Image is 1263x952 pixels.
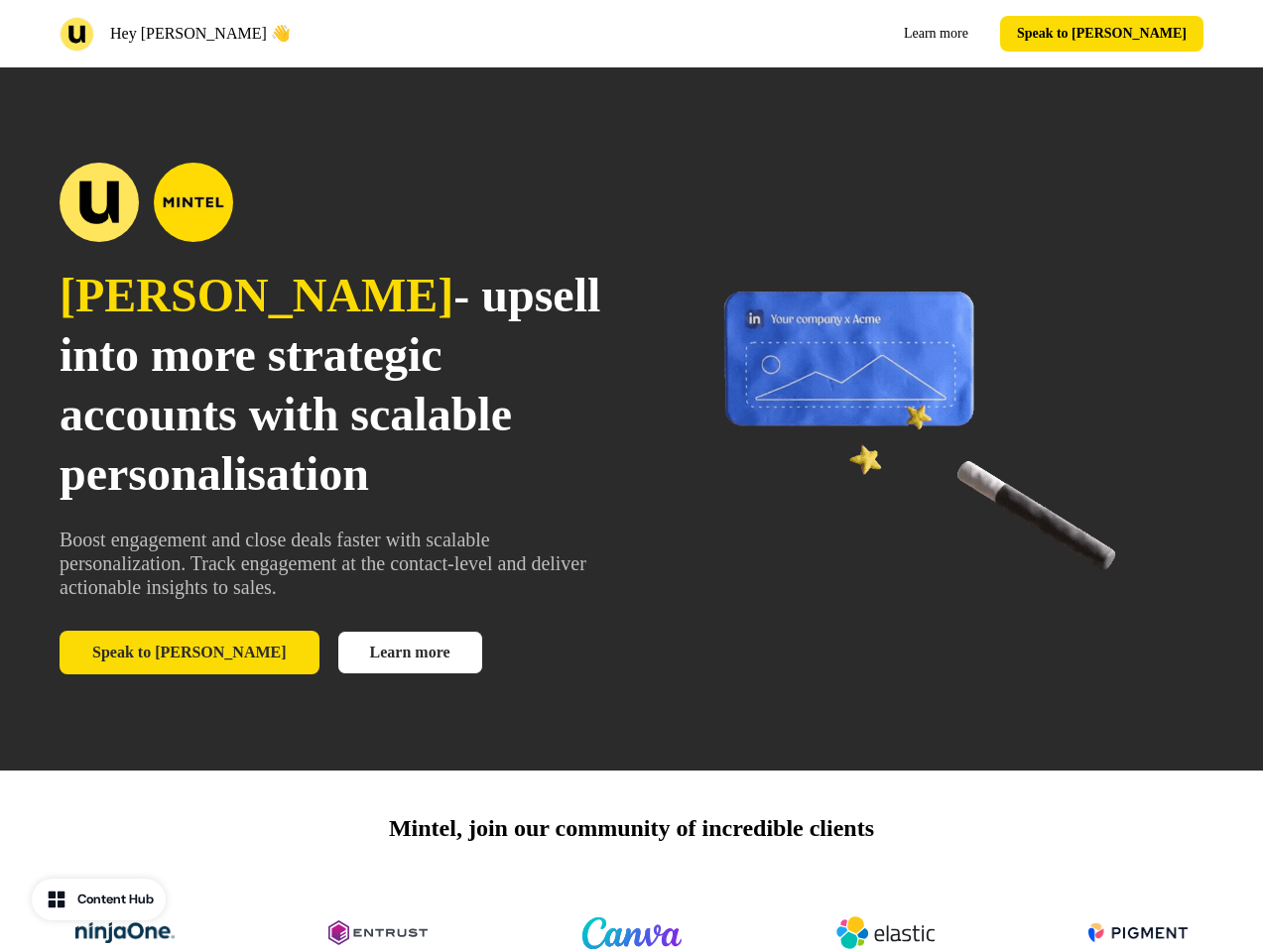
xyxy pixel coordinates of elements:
button: Speak to [PERSON_NAME] [60,631,319,674]
a: Learn more [888,16,984,52]
p: Hey [PERSON_NAME] 👋 [110,22,291,46]
button: Content Hub [32,879,166,920]
button: Speak to [PERSON_NAME] [1000,16,1203,52]
p: Mintel, join our community of incredible clients [389,810,874,846]
span: Boost engagement and close deals faster with scalable personalization. Track engagement at the co... [60,529,586,598]
span: [PERSON_NAME] [60,269,453,321]
div: Content Hub [77,890,154,909]
a: Learn more [337,631,483,674]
